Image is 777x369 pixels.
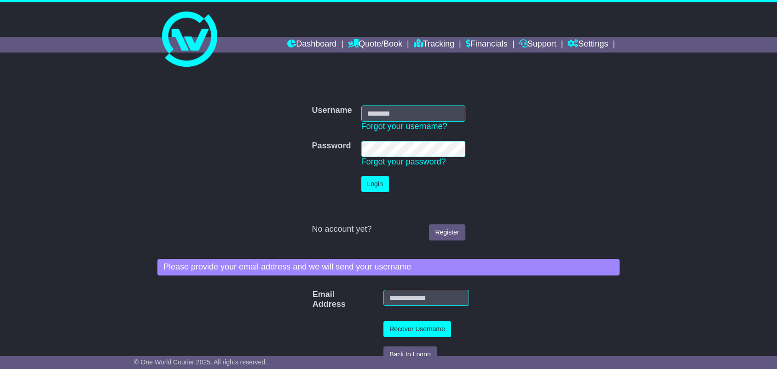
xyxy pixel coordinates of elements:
a: Dashboard [287,37,336,53]
a: Tracking [414,37,454,53]
button: Recover Username [383,321,451,337]
label: Username [312,105,352,116]
a: Quote/Book [348,37,402,53]
a: Settings [568,37,608,53]
button: Login [361,176,389,192]
div: Please provide your email address and we will send your username [157,259,620,275]
button: Back to Logon [383,346,437,363]
span: © One World Courier 2025. All rights reserved. [134,358,267,366]
a: Forgot your username? [361,122,447,131]
a: Forgot your password? [361,157,446,166]
div: No account yet? [312,224,465,234]
a: Financials [466,37,508,53]
label: Password [312,141,351,151]
a: Register [429,224,465,240]
label: Email Address [308,290,325,310]
a: Support [519,37,557,53]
